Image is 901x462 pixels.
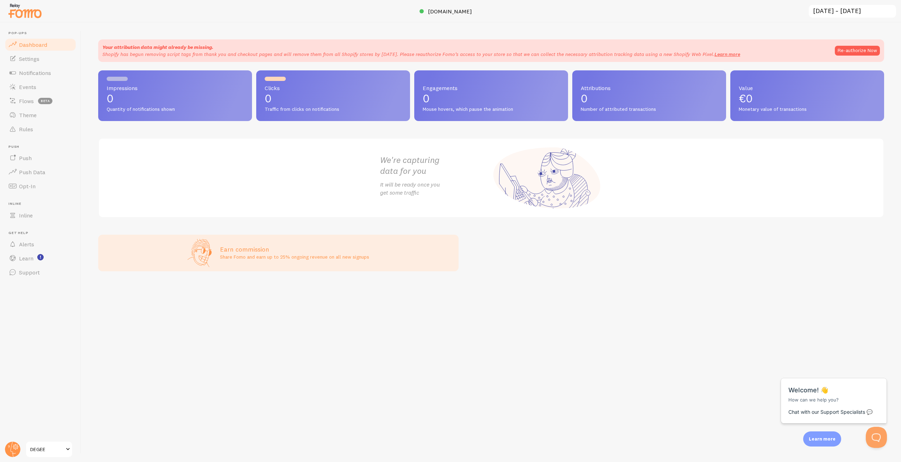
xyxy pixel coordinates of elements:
span: Flows [19,97,34,105]
iframe: Help Scout Beacon - Open [866,427,887,448]
a: DEGEE [25,441,73,458]
span: Opt-In [19,183,36,190]
a: Inline [4,208,77,222]
div: Learn more [803,431,841,447]
p: 0 [265,93,402,104]
span: Inline [8,202,77,206]
span: Monetary value of transactions [739,106,876,113]
a: Support [4,265,77,279]
span: Events [19,83,36,90]
span: Pop-ups [8,31,77,36]
iframe: Help Scout Beacon - Messages and Notifications [777,361,891,427]
span: Rules [19,126,33,133]
p: Learn more [809,436,836,442]
a: Rules [4,122,77,136]
span: Value [739,85,876,91]
a: Alerts [4,237,77,251]
a: Push [4,151,77,165]
a: Flows beta [4,94,77,108]
span: Theme [19,112,37,119]
p: Shopify has begun removing script tags from thank you and checkout pages and will remove them fro... [102,51,740,58]
a: Events [4,80,77,94]
a: Opt-In [4,179,77,193]
span: Push [19,154,32,162]
a: Theme [4,108,77,122]
span: Push Data [19,169,45,176]
span: Impressions [107,85,244,91]
span: Push [8,145,77,149]
span: Attributions [581,85,718,91]
span: Dashboard [19,41,47,48]
img: fomo-relay-logo-orange.svg [7,2,43,20]
span: Clicks [265,85,402,91]
p: 0 [107,93,244,104]
strong: Your attribution data might already be missing. [102,44,213,50]
span: Mouse hovers, which pause the animation [423,106,560,113]
a: Settings [4,52,77,66]
svg: <p>Watch New Feature Tutorials!</p> [37,254,44,260]
span: Number of attributed transactions [581,106,718,113]
button: Re-authorize Now [835,46,880,56]
span: beta [38,98,52,104]
span: Alerts [19,241,34,248]
span: Inline [19,212,33,219]
span: €0 [739,91,753,105]
h2: We're capturing data for you [380,154,491,176]
p: It will be ready once you get some traffic [380,181,491,197]
p: 0 [581,93,718,104]
span: Quantity of notifications shown [107,106,244,113]
span: Settings [19,55,39,62]
a: Learn more [714,51,740,57]
a: Push Data [4,165,77,179]
a: Learn [4,251,77,265]
span: Learn [19,255,33,262]
h3: Earn commission [220,245,369,253]
span: Notifications [19,69,51,76]
a: Dashboard [4,38,77,52]
span: Get Help [8,231,77,235]
span: DEGEE [30,445,64,454]
p: Share Fomo and earn up to 25% ongoing revenue on all new signups [220,253,369,260]
p: 0 [423,93,560,104]
a: Notifications [4,66,77,80]
span: Support [19,269,40,276]
span: Engagements [423,85,560,91]
span: Traffic from clicks on notifications [265,106,402,113]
